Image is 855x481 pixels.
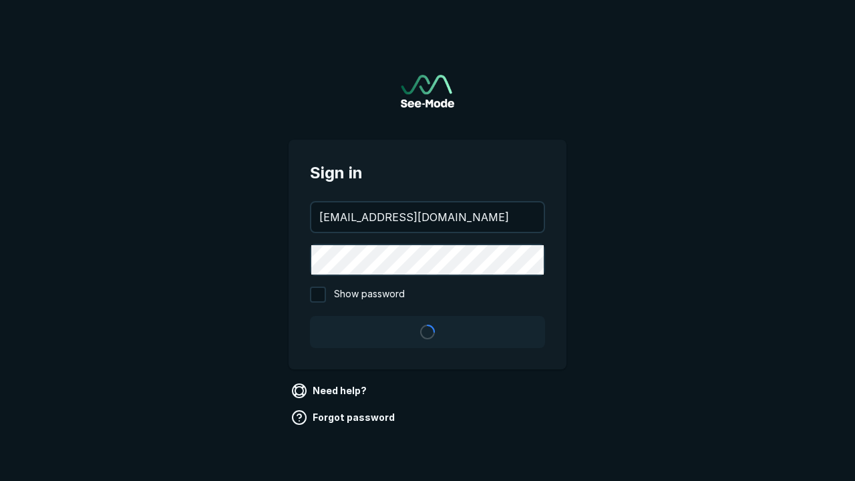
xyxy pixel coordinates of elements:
input: your@email.com [311,202,544,232]
span: Show password [334,287,405,303]
span: Sign in [310,161,545,185]
a: Go to sign in [401,75,454,108]
a: Forgot password [289,407,400,428]
a: Need help? [289,380,372,402]
img: See-Mode Logo [401,75,454,108]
